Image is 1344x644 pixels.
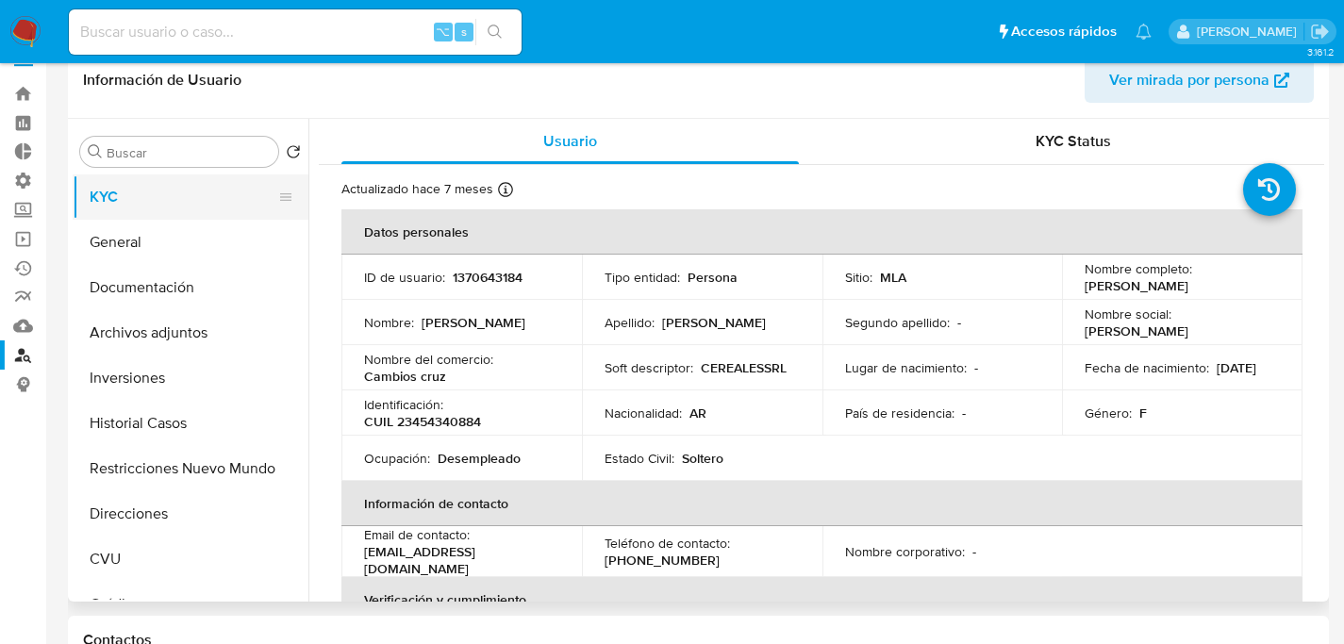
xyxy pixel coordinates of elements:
p: Persona [688,269,738,286]
p: Género : [1085,405,1132,421]
button: Volver al orden por defecto [286,144,301,165]
p: - [974,359,978,376]
a: Salir [1310,22,1330,41]
p: Nombre completo : [1085,260,1192,277]
p: [PERSON_NAME] [1085,322,1188,339]
p: Identificación : [364,396,443,413]
p: - [972,543,976,560]
button: CVU [73,537,308,582]
p: - [957,314,961,331]
button: Direcciones [73,491,308,537]
p: Ocupación : [364,450,430,467]
button: Historial Casos [73,401,308,446]
p: [PERSON_NAME] [1085,277,1188,294]
p: Soltero [682,450,723,467]
p: Nombre corporativo : [845,543,965,560]
th: Datos personales [341,209,1303,255]
p: Nombre del comercio : [364,351,493,368]
span: Usuario [543,130,597,152]
p: Tipo entidad : [605,269,680,286]
p: [DATE] [1217,359,1256,376]
p: [PHONE_NUMBER] [605,552,720,569]
p: [PERSON_NAME] [662,314,766,331]
button: search-icon [475,19,514,45]
p: F [1139,405,1147,421]
button: Restricciones Nuevo Mundo [73,446,308,491]
span: Ver mirada por persona [1109,58,1269,103]
button: KYC [73,174,293,220]
button: Buscar [88,144,103,159]
p: Desempleado [438,450,521,467]
p: - [962,405,966,421]
p: Apellido : [605,314,655,331]
p: Nombre social : [1085,305,1171,322]
p: Sitio : [845,269,872,286]
span: Accesos rápidos [1011,22,1117,41]
button: Créditos [73,582,308,627]
h1: Información de Usuario [83,71,241,90]
p: Estado Civil : [605,450,674,467]
p: 1370643184 [453,269,523,286]
span: s [461,23,467,41]
p: CEREALESSRL [701,359,787,376]
input: Buscar [107,144,271,161]
p: Segundo apellido : [845,314,950,331]
span: KYC Status [1036,130,1111,152]
p: facundo.marin@mercadolibre.com [1197,23,1303,41]
p: AR [689,405,706,421]
p: Soft descriptor : [605,359,693,376]
p: [PERSON_NAME] [422,314,525,331]
p: Actualizado hace 7 meses [341,180,493,198]
p: País de residencia : [845,405,954,421]
button: General [73,220,308,265]
span: 3.161.2 [1307,44,1335,59]
th: Verificación y cumplimiento [341,577,1303,622]
p: Email de contacto : [364,526,470,543]
p: Lugar de nacimiento : [845,359,967,376]
p: Nombre : [364,314,414,331]
p: MLA [880,269,906,286]
button: Inversiones [73,355,308,401]
button: Archivos adjuntos [73,310,308,355]
p: Nacionalidad : [605,405,682,421]
input: Buscar usuario o caso... [69,20,522,44]
p: [EMAIL_ADDRESS][DOMAIN_NAME] [364,543,552,577]
a: Notificaciones [1136,24,1152,40]
button: Documentación [73,265,308,310]
p: Fecha de nacimiento : [1085,359,1209,376]
span: ⌥ [436,23,450,41]
p: CUIL 23454340884 [364,413,481,430]
p: Teléfono de contacto : [605,535,730,552]
p: Cambios cruz [364,368,446,385]
th: Información de contacto [341,481,1303,526]
p: ID de usuario : [364,269,445,286]
button: Ver mirada por persona [1085,58,1314,103]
